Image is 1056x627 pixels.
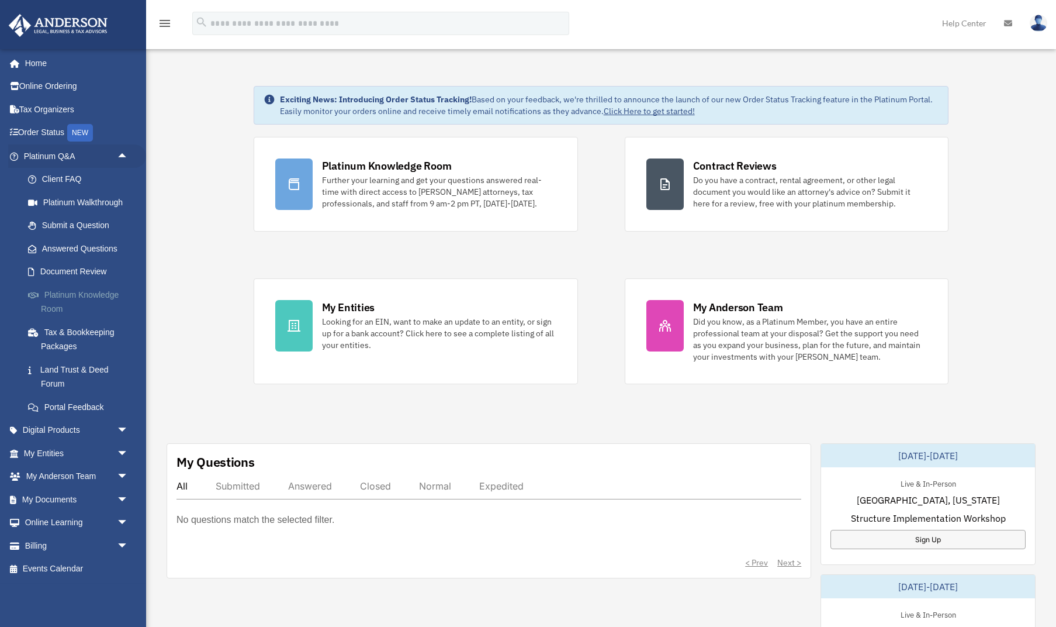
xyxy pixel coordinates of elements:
[16,191,146,214] a: Platinum Walkthrough
[693,300,783,315] div: My Anderson Team
[693,159,777,173] div: Contract Reviews
[891,477,965,489] div: Live & In-Person
[821,444,1035,467] div: [DATE]-[DATE]
[322,174,556,209] div: Further your learning and get your questions answered real-time with direct access to [PERSON_NAM...
[254,137,578,232] a: Platinum Knowledge Room Further your learning and get your questions answered real-time with dire...
[16,237,146,260] a: Answered Questions
[479,480,524,492] div: Expedited
[16,321,146,358] a: Tax & Bookkeeping Packages
[16,214,146,237] a: Submit a Question
[8,442,146,465] a: My Entitiesarrow_drop_down
[280,94,472,105] strong: Exciting News: Introducing Order Status Tracking!
[288,480,332,492] div: Answered
[254,278,578,384] a: My Entities Looking for an EIN, want to make an update to an entity, or sign up for a bank accoun...
[8,98,146,121] a: Tax Organizers
[1030,15,1047,32] img: User Pic
[830,530,1026,549] a: Sign Up
[117,511,140,535] span: arrow_drop_down
[67,124,93,142] div: NEW
[16,168,146,191] a: Client FAQ
[8,488,146,511] a: My Documentsarrow_drop_down
[625,278,949,384] a: My Anderson Team Did you know, as a Platinum Member, you have an entire professional team at your...
[5,14,111,37] img: Anderson Advisors Platinum Portal
[16,283,146,321] a: Platinum Knowledge Room
[16,358,146,395] a: Land Trust & Deed Forum
[8,121,146,145] a: Order StatusNEW
[693,316,927,363] div: Did you know, as a Platinum Member, you have an entire professional team at your disposal? Get th...
[419,480,451,492] div: Normal
[360,480,391,492] div: Closed
[322,159,452,173] div: Platinum Knowledge Room
[117,144,140,168] span: arrow_drop_up
[176,453,255,471] div: My Questions
[821,575,1035,598] div: [DATE]-[DATE]
[117,488,140,512] span: arrow_drop_down
[117,419,140,443] span: arrow_drop_down
[176,480,188,492] div: All
[891,608,965,620] div: Live & In-Person
[117,534,140,558] span: arrow_drop_down
[8,419,146,442] a: Digital Productsarrow_drop_down
[857,493,1000,507] span: [GEOGRAPHIC_DATA], [US_STATE]
[8,465,146,488] a: My Anderson Teamarrow_drop_down
[8,144,146,168] a: Platinum Q&Aarrow_drop_up
[851,511,1006,525] span: Structure Implementation Workshop
[693,174,927,209] div: Do you have a contract, rental agreement, or other legal document you would like an attorney's ad...
[8,534,146,557] a: Billingarrow_drop_down
[158,20,172,30] a: menu
[195,16,208,29] i: search
[8,511,146,535] a: Online Learningarrow_drop_down
[280,94,939,117] div: Based on your feedback, we're thrilled to announce the launch of our new Order Status Tracking fe...
[158,16,172,30] i: menu
[604,106,695,116] a: Click Here to get started!
[8,51,140,75] a: Home
[176,512,334,528] p: No questions match the selected filter.
[322,316,556,351] div: Looking for an EIN, want to make an update to an entity, or sign up for a bank account? Click her...
[16,395,146,419] a: Portal Feedback
[8,557,146,581] a: Events Calendar
[117,465,140,489] span: arrow_drop_down
[117,442,140,466] span: arrow_drop_down
[625,137,949,232] a: Contract Reviews Do you have a contract, rental agreement, or other legal document you would like...
[16,260,146,284] a: Document Review
[216,480,260,492] div: Submitted
[322,300,375,315] div: My Entities
[8,75,146,98] a: Online Ordering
